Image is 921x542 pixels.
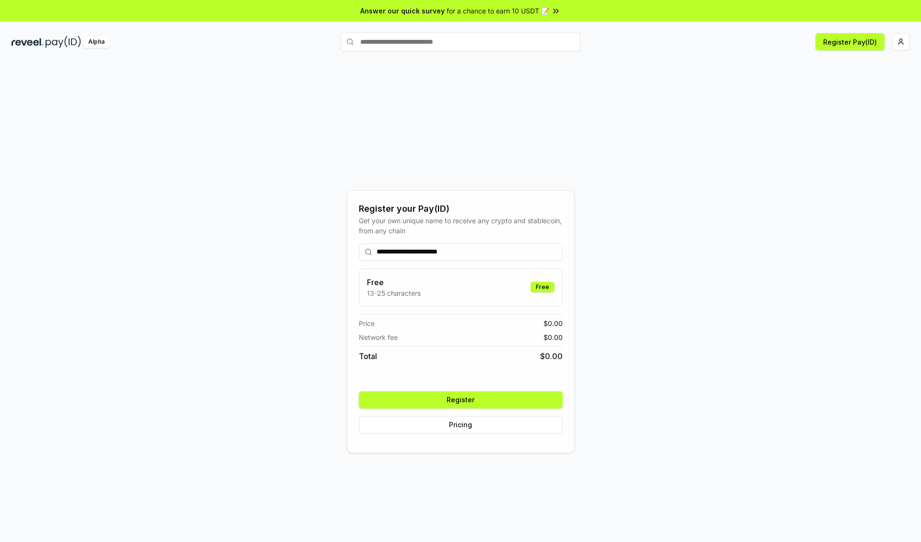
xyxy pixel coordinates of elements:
[46,36,81,48] img: pay_id
[359,202,563,216] div: Register your Pay(ID)
[447,6,549,16] span: for a chance to earn 10 USDT 📝
[359,391,563,409] button: Register
[540,350,563,362] span: $ 0.00
[359,332,398,342] span: Network fee
[531,282,555,292] div: Free
[367,277,421,288] h3: Free
[815,33,885,50] button: Register Pay(ID)
[360,6,445,16] span: Answer our quick survey
[359,416,563,434] button: Pricing
[367,288,421,298] p: 13-25 characters
[359,350,377,362] span: Total
[12,36,44,48] img: reveel_dark
[83,36,110,48] div: Alpha
[359,318,375,328] span: Price
[359,216,563,236] div: Get your own unique name to receive any crypto and stablecoin, from any chain
[543,332,563,342] span: $ 0.00
[543,318,563,328] span: $ 0.00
